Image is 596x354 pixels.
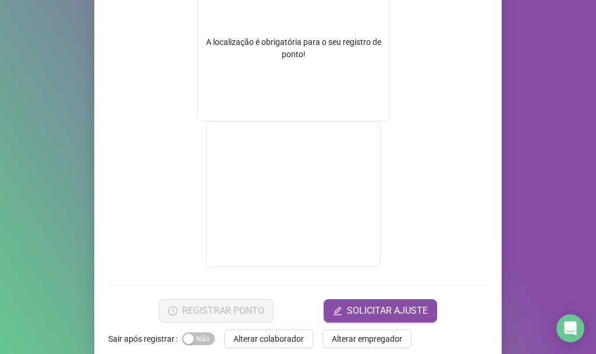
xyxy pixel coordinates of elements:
[108,330,182,348] label: Sair após registrar
[333,306,342,316] span: edit
[556,314,584,342] div: Open Intercom Messenger
[198,36,389,61] div: A localização é obrigatória para o seu registro de ponto!
[347,304,428,318] span: SOLICITAR AJUSTE
[224,330,313,348] button: Alterar colaborador
[332,332,402,345] span: Alterar empregador
[324,299,437,323] button: editSOLICITAR AJUSTE
[322,330,411,348] button: Alterar empregador
[159,299,274,323] button: REGISTRAR PONTO
[233,332,304,345] span: Alterar colaborador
